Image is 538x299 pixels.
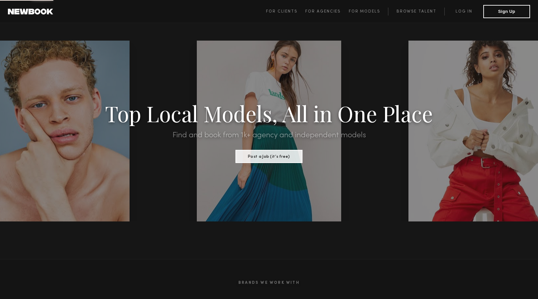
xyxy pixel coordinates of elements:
[266,8,305,16] a: For Clients
[388,8,444,16] a: Browse Talent
[40,131,497,139] h2: Find and book from 1k+ agency and independent models
[236,152,303,159] a: Post a Job (it’s free)
[305,10,341,14] span: For Agencies
[483,5,530,18] button: Sign Up
[349,10,380,14] span: For Models
[305,8,348,16] a: For Agencies
[236,150,303,163] button: Post a Job (it’s free)
[71,273,467,293] h2: Brands We Work With
[349,8,388,16] a: For Models
[444,8,483,16] a: Log in
[40,103,497,123] h1: Top Local Models, All in One Place
[266,10,297,14] span: For Clients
